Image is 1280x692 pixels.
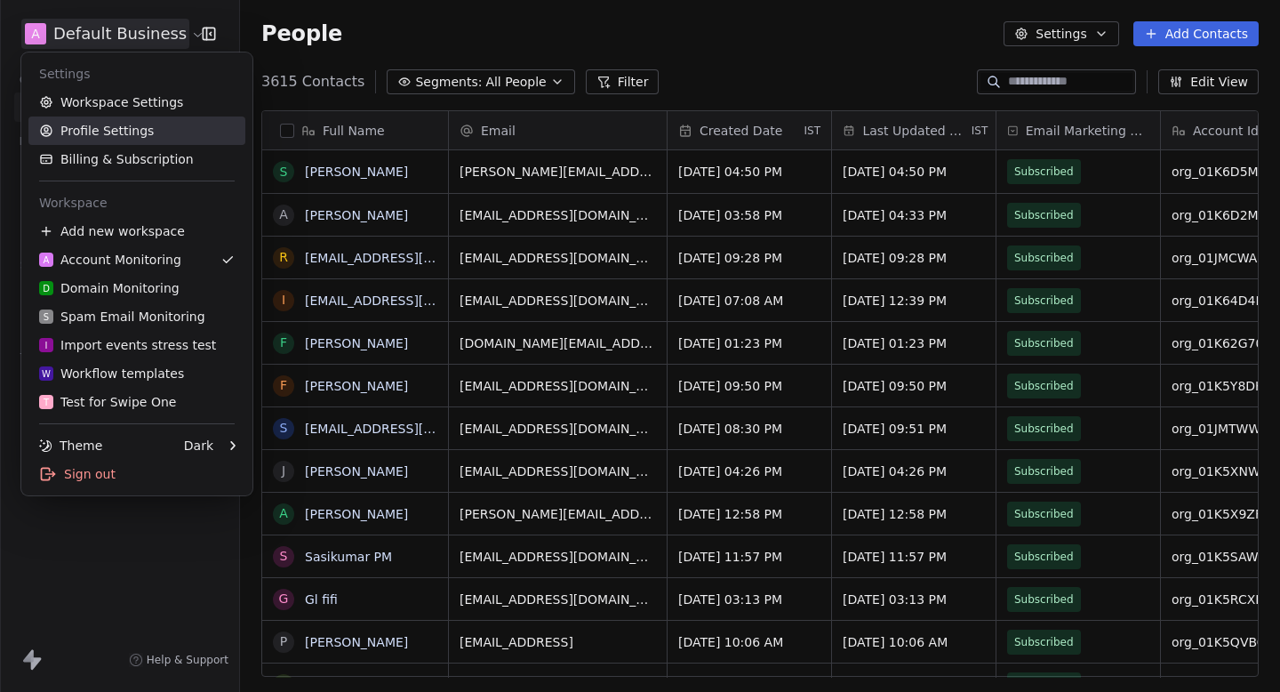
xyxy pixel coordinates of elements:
div: Domain Monitoring [39,279,180,297]
a: Profile Settings [28,117,245,145]
div: Dark [184,437,213,455]
div: Account Monitoring [39,251,181,269]
div: Spam Email Monitoring [39,308,205,326]
a: Billing & Subscription [28,145,245,173]
a: Workspace Settings [28,88,245,117]
span: T [44,396,49,409]
span: S [44,310,49,324]
span: A [44,253,50,267]
div: Workspace [28,189,245,217]
div: Settings [28,60,245,88]
div: Add new workspace [28,217,245,245]
span: D [43,282,50,295]
div: Test for Swipe One [39,393,176,411]
span: W [42,367,51,381]
div: Sign out [28,460,245,488]
div: Theme [39,437,102,455]
div: Import events stress test [39,336,216,354]
div: Workflow templates [39,365,184,382]
span: I [45,339,48,352]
